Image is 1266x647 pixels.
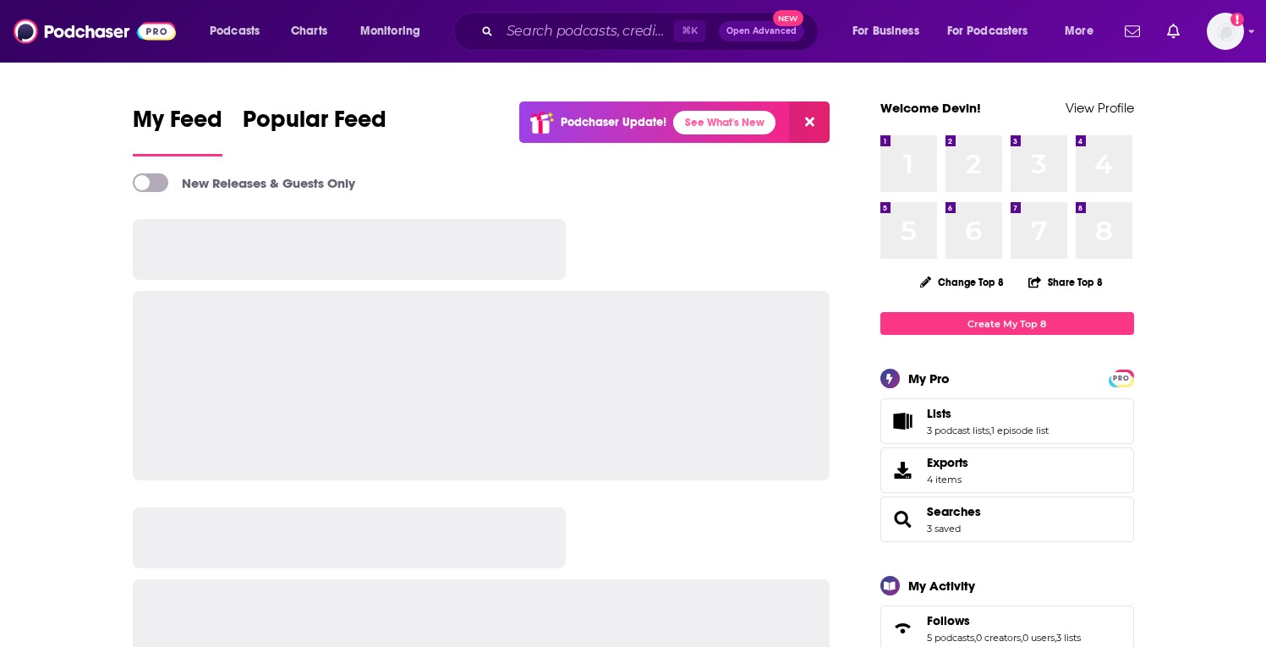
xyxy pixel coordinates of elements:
[989,425,991,436] span: ,
[886,409,920,433] a: Lists
[841,18,940,45] button: open menu
[880,312,1134,335] a: Create My Top 8
[991,425,1049,436] a: 1 episode list
[1160,17,1187,46] a: Show notifications dropdown
[1065,19,1093,43] span: More
[348,18,442,45] button: open menu
[880,100,981,116] a: Welcome Devin!
[291,19,327,43] span: Charts
[910,271,1015,293] button: Change Top 8
[1207,13,1244,50] img: User Profile
[210,19,260,43] span: Podcasts
[1053,18,1115,45] button: open menu
[908,370,950,387] div: My Pro
[243,105,386,144] span: Popular Feed
[280,18,337,45] a: Charts
[673,111,775,134] a: See What's New
[14,15,176,47] img: Podchaser - Follow, Share and Rate Podcasts
[198,18,282,45] button: open menu
[1111,372,1132,385] span: PRO
[927,474,968,485] span: 4 items
[1066,100,1134,116] a: View Profile
[927,406,1049,421] a: Lists
[927,523,961,535] a: 3 saved
[719,21,804,41] button: Open AdvancedNew
[360,19,420,43] span: Monitoring
[1056,632,1081,644] a: 3 lists
[1055,632,1056,644] span: ,
[1230,13,1244,26] svg: Add a profile image
[947,19,1028,43] span: For Podcasters
[927,504,981,519] a: Searches
[927,613,970,628] span: Follows
[976,632,1021,644] a: 0 creators
[908,578,975,594] div: My Activity
[936,18,1053,45] button: open menu
[469,12,835,51] div: Search podcasts, credits, & more...
[927,455,968,470] span: Exports
[880,496,1134,542] span: Searches
[927,632,974,644] a: 5 podcasts
[886,617,920,640] a: Follows
[1207,13,1244,50] span: Logged in as sschroeder
[1118,17,1147,46] a: Show notifications dropdown
[243,105,386,156] a: Popular Feed
[927,613,1081,628] a: Follows
[974,632,976,644] span: ,
[886,458,920,482] span: Exports
[1021,632,1022,644] span: ,
[1111,371,1132,384] a: PRO
[674,20,705,42] span: ⌘ K
[1028,266,1104,299] button: Share Top 8
[133,173,355,192] a: New Releases & Guests Only
[927,425,989,436] a: 3 podcast lists
[1022,632,1055,644] a: 0 users
[886,507,920,531] a: Searches
[880,447,1134,493] a: Exports
[852,19,919,43] span: For Business
[927,406,951,421] span: Lists
[133,105,222,156] a: My Feed
[500,18,674,45] input: Search podcasts, credits, & more...
[773,10,803,26] span: New
[880,398,1134,444] span: Lists
[561,115,666,129] p: Podchaser Update!
[1207,13,1244,50] button: Show profile menu
[726,27,797,36] span: Open Advanced
[133,105,222,144] span: My Feed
